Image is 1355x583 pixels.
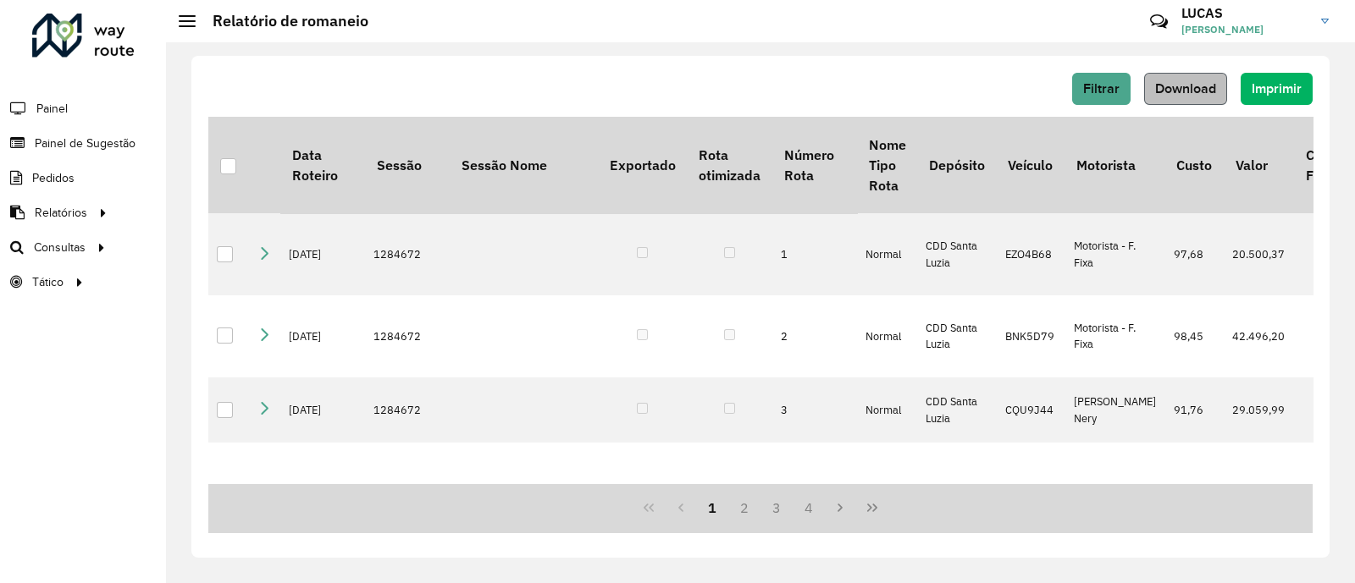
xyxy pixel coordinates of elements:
[772,443,857,557] td: 4
[857,443,917,557] td: Normal
[1241,73,1313,105] button: Imprimir
[1224,377,1294,443] td: 29.059,99
[1181,5,1308,21] h3: LUCAS
[1144,73,1227,105] button: Download
[1065,213,1165,295] td: Motorista - F. Fixa
[1224,213,1294,295] td: 20.500,37
[1165,295,1224,377] td: 98,45
[32,169,75,187] span: Pedidos
[917,117,996,213] th: Depósito
[824,492,856,524] button: Next Page
[1224,117,1294,213] th: Valor
[365,377,450,443] td: 1284672
[1165,213,1224,295] td: 97,68
[1072,73,1131,105] button: Filtrar
[997,377,1065,443] td: CQU9J44
[280,213,365,295] td: [DATE]
[280,117,365,213] th: Data Roteiro
[280,377,365,443] td: [DATE]
[1224,443,1294,557] td: 33.140,58
[365,213,450,295] td: 1284672
[1181,22,1308,37] span: [PERSON_NAME]
[772,213,857,295] td: 1
[760,492,793,524] button: 3
[917,377,996,443] td: CDD Santa Luzia
[997,117,1065,213] th: Veículo
[772,295,857,377] td: 2
[857,295,917,377] td: Normal
[1165,377,1224,443] td: 91,76
[857,213,917,295] td: Normal
[997,213,1065,295] td: EZO4B68
[857,377,917,443] td: Normal
[857,117,917,213] th: Nome Tipo Rota
[772,377,857,443] td: 3
[196,12,368,30] h2: Relatório de romaneio
[1165,117,1224,213] th: Custo
[1155,81,1216,96] span: Download
[687,117,772,213] th: Rota otimizada
[1065,377,1165,443] td: [PERSON_NAME] Nery
[1165,443,1224,557] td: 278,65
[280,295,365,377] td: [DATE]
[917,295,996,377] td: CDD Santa Luzia
[1083,81,1120,96] span: Filtrar
[856,492,888,524] button: Last Page
[997,295,1065,377] td: BNK5D79
[997,443,1065,557] td: CRG5E72
[728,492,760,524] button: 2
[598,117,687,213] th: Exportado
[917,443,996,557] td: CDD Santa Luzia
[917,213,996,295] td: CDD Santa Luzia
[697,492,729,524] button: 1
[1252,81,1302,96] span: Imprimir
[35,135,135,152] span: Painel de Sugestão
[1065,117,1165,213] th: Motorista
[365,117,450,213] th: Sessão
[280,443,365,557] td: [DATE]
[34,239,86,256] span: Consultas
[365,295,450,377] td: 1284672
[1065,295,1165,377] td: Motorista - F. Fixa
[35,204,87,222] span: Relatórios
[36,100,68,118] span: Painel
[1141,3,1177,40] a: Contato Rápido
[450,117,598,213] th: Sessão Nome
[1224,295,1294,377] td: 42.496,20
[32,273,64,291] span: Tático
[793,492,825,524] button: 4
[772,117,857,213] th: Número Rota
[365,443,450,557] td: 1284672
[1065,443,1165,557] td: [PERSON_NAME]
